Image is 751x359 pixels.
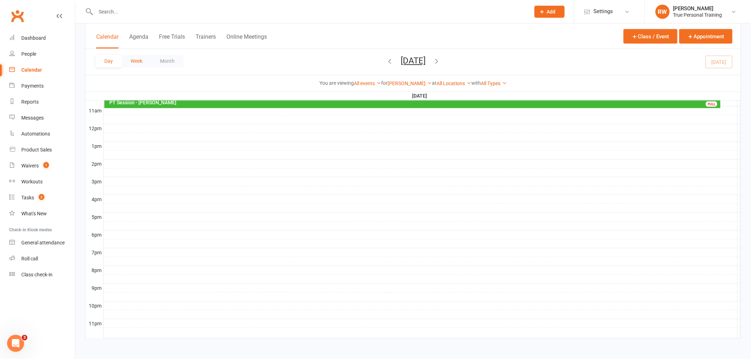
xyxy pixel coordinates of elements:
div: PT Session - [PERSON_NAME] [109,100,719,105]
th: 1pm [86,142,103,150]
span: Settings [594,4,613,20]
div: Calendar [21,67,42,73]
strong: with [471,80,481,86]
div: FULL [706,101,717,107]
button: Day [95,55,122,67]
th: 9pm [86,283,103,292]
div: General attendance [21,240,65,245]
div: Roll call [21,256,38,261]
a: All Types [481,81,507,86]
span: 3 [22,335,27,341]
div: Payments [21,83,44,89]
a: Workouts [9,174,75,190]
th: 2pm [86,159,103,168]
a: All Locations [437,81,471,86]
a: Waivers 1 [9,158,75,174]
div: Automations [21,131,50,137]
a: Class kiosk mode [9,267,75,283]
input: Search... [94,7,525,17]
button: Week [122,55,151,67]
span: 2 [39,194,44,200]
th: 7pm [86,248,103,257]
button: Agenda [129,33,148,49]
a: Dashboard [9,30,75,46]
a: Clubworx [9,7,26,25]
div: Reports [21,99,39,105]
a: Product Sales [9,142,75,158]
strong: You are viewing [319,80,354,86]
div: Product Sales [21,147,52,153]
div: Workouts [21,179,43,184]
th: 6pm [86,230,103,239]
a: People [9,46,75,62]
span: 1 [43,162,49,168]
div: People [21,51,36,57]
div: True Personal Training [673,12,722,18]
th: 3pm [86,177,103,186]
div: Messages [21,115,44,121]
th: 8pm [86,266,103,275]
strong: for [381,80,388,86]
button: Appointment [679,29,733,44]
a: Calendar [9,62,75,78]
button: Calendar [96,33,119,49]
strong: at [432,80,437,86]
div: Waivers [21,163,39,169]
div: What's New [21,211,47,216]
button: Add [535,6,565,18]
a: All events [354,81,381,86]
th: 12pm [86,124,103,133]
div: Tasks [21,195,34,200]
button: [DATE] [401,56,426,66]
a: [PERSON_NAME] [388,81,432,86]
th: 5pm [86,212,103,221]
button: Month [151,55,183,67]
div: Class check-in [21,272,53,277]
button: Class / Event [624,29,678,44]
a: Messages [9,110,75,126]
a: What's New [9,206,75,222]
div: [PERSON_NAME] [673,5,722,12]
th: 11am [86,106,103,115]
a: Automations [9,126,75,142]
a: Reports [9,94,75,110]
span: Add [547,9,556,15]
button: Online Meetings [226,33,267,49]
th: 10pm [86,301,103,310]
iframe: Intercom live chat [7,335,24,352]
div: Dashboard [21,35,46,41]
button: Free Trials [159,33,185,49]
button: Trainers [196,33,216,49]
th: [DATE] [103,92,738,100]
th: 4pm [86,195,103,204]
th: 11pm [86,319,103,328]
a: Roll call [9,251,75,267]
a: Payments [9,78,75,94]
a: Tasks 2 [9,190,75,206]
a: General attendance kiosk mode [9,235,75,251]
div: RW [656,5,670,19]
